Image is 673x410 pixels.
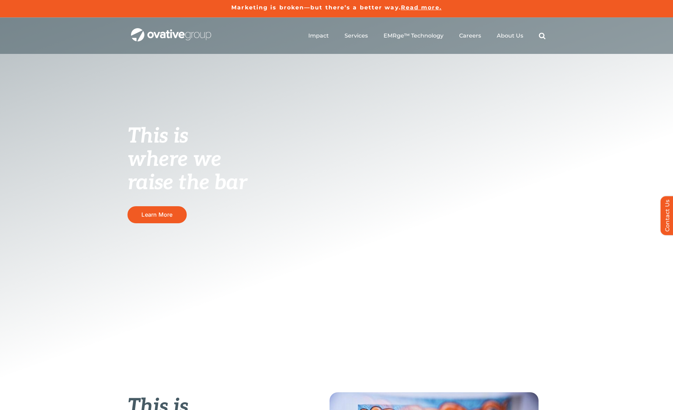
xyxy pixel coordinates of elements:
[384,32,443,39] a: EMRge™ Technology
[308,32,329,39] a: Impact
[497,32,523,39] a: About Us
[127,147,247,195] span: where we raise the bar
[539,32,546,39] a: Search
[345,32,368,39] a: Services
[231,4,401,11] a: Marketing is broken—but there’s a better way.
[131,27,211,34] a: OG_Full_horizontal_WHT
[127,206,187,223] a: Learn More
[127,124,188,149] span: This is
[401,4,442,11] a: Read more.
[308,25,546,47] nav: Menu
[459,32,481,39] a: Careers
[141,211,172,218] span: Learn More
